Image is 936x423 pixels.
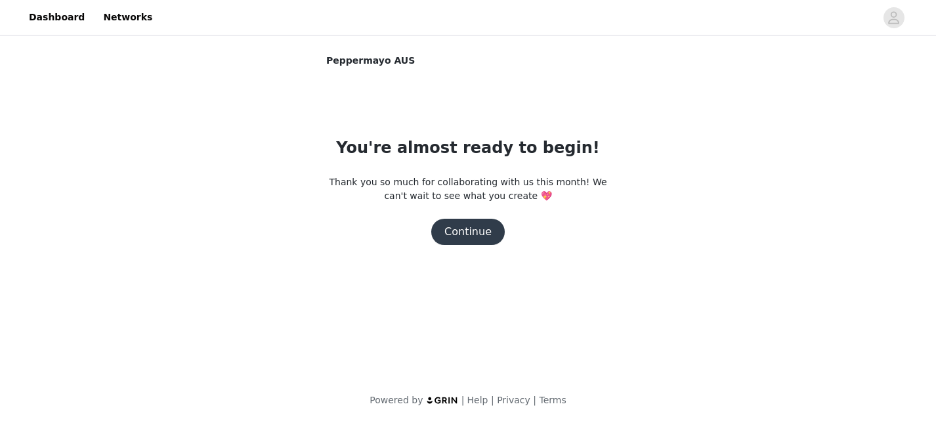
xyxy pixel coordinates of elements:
[533,395,536,405] span: |
[461,395,465,405] span: |
[370,395,423,405] span: Powered by
[21,3,93,32] a: Dashboard
[497,395,530,405] a: Privacy
[426,396,459,405] img: logo
[326,175,610,203] p: Thank you so much for collaborating with us this month! We can't wait to see what you create 💖
[491,395,494,405] span: |
[326,54,415,68] span: Peppermayo AUS
[467,395,488,405] a: Help
[887,7,900,28] div: avatar
[336,136,599,160] h1: You're almost ready to begin!
[539,395,566,405] a: Terms
[95,3,160,32] a: Networks
[431,219,505,245] button: Continue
